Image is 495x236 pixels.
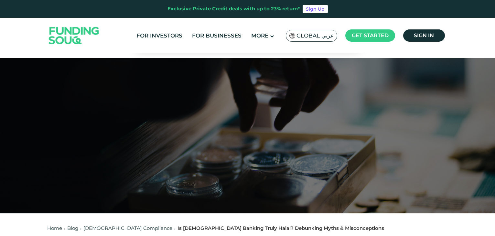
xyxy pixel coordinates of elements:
[178,225,384,232] div: Is [DEMOGRAPHIC_DATA] Banking Truly Halal? Debunking Myths & Misconceptions
[67,225,78,231] a: Blog
[414,32,434,38] span: Sign in
[403,29,445,42] a: Sign in
[303,5,328,13] a: Sign Up
[47,225,62,231] a: Home
[251,32,268,39] span: More
[167,5,300,13] div: Exclusive Private Credit deals with up to 23% return*
[289,33,295,38] img: SA Flag
[296,32,334,39] span: Global عربي
[83,225,172,231] a: [DEMOGRAPHIC_DATA] Compliance
[352,32,389,38] span: Get started
[42,19,106,52] img: Logo
[135,30,184,41] a: For Investors
[190,30,243,41] a: For Businesses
